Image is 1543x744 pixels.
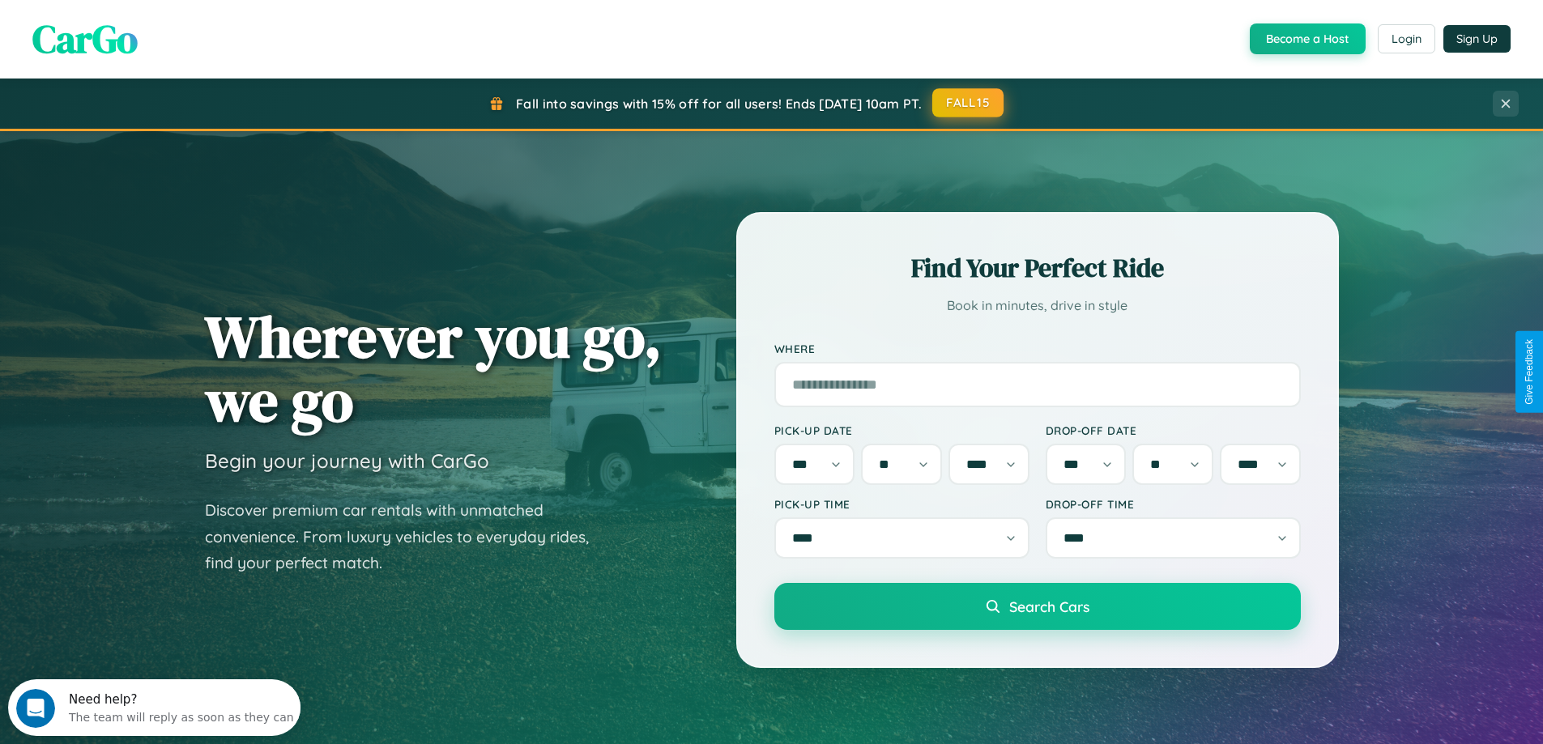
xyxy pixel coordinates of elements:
[1046,497,1301,511] label: Drop-off Time
[774,423,1029,437] label: Pick-up Date
[205,497,610,576] p: Discover premium car rentals with unmatched convenience. From luxury vehicles to everyday rides, ...
[1250,23,1366,54] button: Become a Host
[61,14,286,27] div: Need help?
[6,6,301,51] div: Open Intercom Messenger
[774,250,1301,286] h2: Find Your Perfect Ride
[205,449,489,473] h3: Begin your journey with CarGo
[1443,25,1511,53] button: Sign Up
[1009,597,1089,615] span: Search Cars
[932,88,1004,117] button: FALL15
[516,96,922,112] span: Fall into savings with 15% off for all users! Ends [DATE] 10am PT.
[1046,423,1301,437] label: Drop-off Date
[205,304,662,432] h1: Wherever you go, we go
[16,689,55,728] iframe: Intercom live chat
[8,679,301,736] iframe: Intercom live chat discovery launcher
[774,342,1301,355] label: Where
[61,27,286,44] div: The team will reply as soon as they can
[1524,339,1535,405] div: Give Feedback
[32,12,138,66] span: CarGo
[774,497,1029,511] label: Pick-up Time
[1378,24,1435,53] button: Login
[774,294,1301,317] p: Book in minutes, drive in style
[774,583,1301,630] button: Search Cars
